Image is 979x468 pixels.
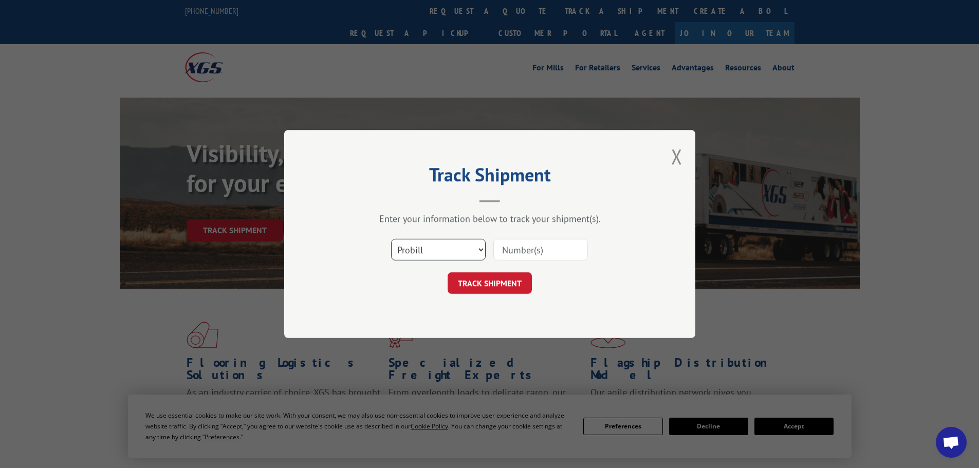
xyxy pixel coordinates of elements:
[493,239,588,260] input: Number(s)
[671,143,682,170] button: Close modal
[336,167,644,187] h2: Track Shipment
[448,272,532,294] button: TRACK SHIPMENT
[336,213,644,224] div: Enter your information below to track your shipment(s).
[936,427,967,458] div: Open chat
